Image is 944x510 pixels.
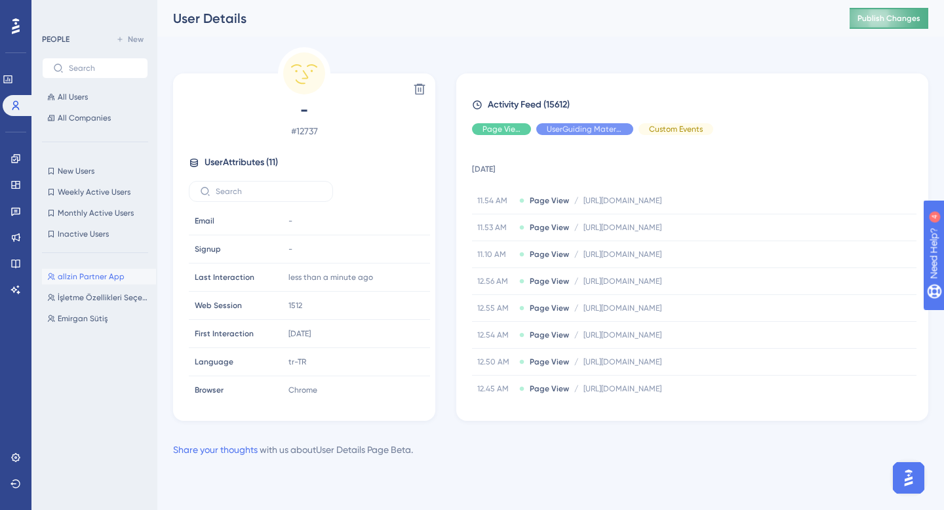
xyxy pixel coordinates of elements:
[195,216,214,226] span: Email
[216,187,322,196] input: Search
[488,97,570,113] span: Activity Feed (15612)
[42,163,148,179] button: New Users
[583,303,661,313] span: [URL][DOMAIN_NAME]
[195,357,233,367] span: Language
[58,229,109,239] span: Inactive Users
[583,222,661,233] span: [URL][DOMAIN_NAME]
[583,383,661,394] span: [URL][DOMAIN_NAME]
[42,89,148,105] button: All Users
[288,357,306,367] span: tr-TR
[477,330,514,340] span: 12.54 AM
[58,113,111,123] span: All Companies
[583,195,661,206] span: [URL][DOMAIN_NAME]
[477,195,514,206] span: 11.54 AM
[530,195,569,206] span: Page View
[530,222,569,233] span: Page View
[173,444,258,455] a: Share your thoughts
[530,276,569,286] span: Page View
[477,222,514,233] span: 11.53 AM
[58,292,151,303] span: İşletme Özellikleri Seçenler
[583,357,661,367] span: [URL][DOMAIN_NAME]
[195,272,254,283] span: Last Interaction
[477,383,514,394] span: 12.45 AM
[58,166,94,176] span: New Users
[58,187,130,197] span: Weekly Active Users
[574,357,578,367] span: /
[649,124,703,134] span: Custom Events
[111,31,148,47] button: New
[195,300,242,311] span: Web Session
[574,195,578,206] span: /
[195,244,221,254] span: Signup
[173,9,817,28] div: User Details
[530,383,569,394] span: Page View
[42,34,69,45] div: PEOPLE
[482,124,521,134] span: Page View
[69,64,137,73] input: Search
[530,330,569,340] span: Page View
[189,123,420,139] span: # 12737
[472,146,916,187] td: [DATE]
[288,244,292,254] span: -
[42,290,156,305] button: İşletme Özellikleri Seçenler
[583,276,661,286] span: [URL][DOMAIN_NAME]
[477,276,514,286] span: 12.56 AM
[195,328,254,339] span: First Interaction
[58,313,108,324] span: Emirgan Sütiş
[58,271,125,282] span: allzin Partner App
[583,249,661,260] span: [URL][DOMAIN_NAME]
[574,303,578,313] span: /
[58,92,88,102] span: All Users
[42,311,156,326] button: Emirgan Sütiş
[58,208,134,218] span: Monthly Active Users
[547,124,623,134] span: UserGuiding Material
[91,7,95,17] div: 4
[477,303,514,313] span: 12.55 AM
[288,385,317,395] span: Chrome
[574,222,578,233] span: /
[530,303,569,313] span: Page View
[288,273,373,282] time: less than a minute ago
[583,330,661,340] span: [URL][DOMAIN_NAME]
[42,205,148,221] button: Monthly Active Users
[574,276,578,286] span: /
[857,13,920,24] span: Publish Changes
[42,226,148,242] button: Inactive Users
[42,110,148,126] button: All Companies
[288,216,292,226] span: -
[195,385,224,395] span: Browser
[477,357,514,367] span: 12.50 AM
[477,249,514,260] span: 11.10 AM
[288,329,311,338] time: [DATE]
[173,442,413,458] div: with us about User Details Page Beta .
[574,383,578,394] span: /
[889,458,928,498] iframe: UserGuiding AI Assistant Launcher
[128,34,144,45] span: New
[850,8,928,29] button: Publish Changes
[288,300,302,311] span: 1512
[205,155,278,170] span: User Attributes ( 11 )
[530,249,569,260] span: Page View
[42,269,156,284] button: allzin Partner App
[31,3,82,19] span: Need Help?
[574,330,578,340] span: /
[574,249,578,260] span: /
[530,357,569,367] span: Page View
[42,184,148,200] button: Weekly Active Users
[189,100,420,121] span: -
